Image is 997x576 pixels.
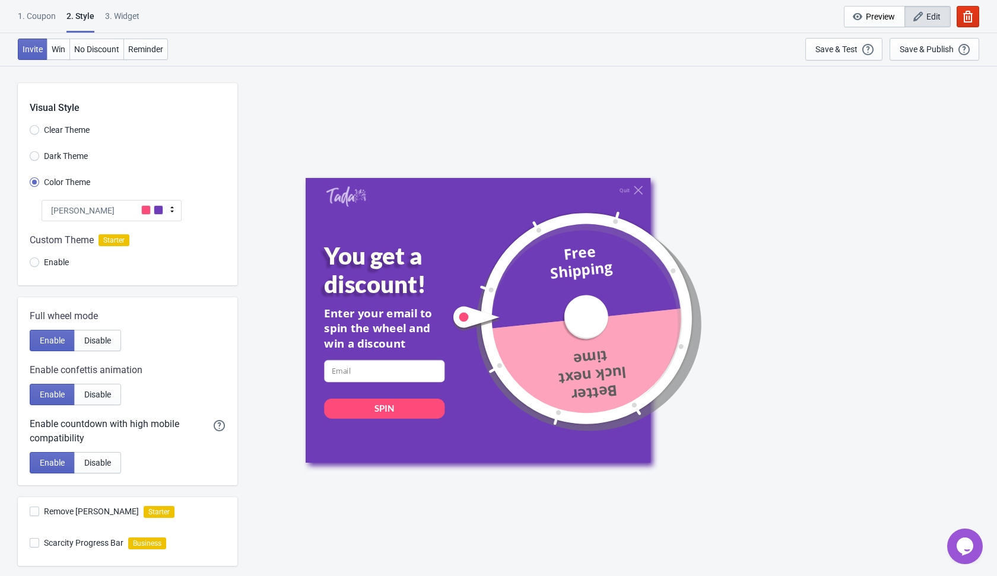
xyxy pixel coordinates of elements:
[51,205,115,217] span: [PERSON_NAME]
[326,186,366,208] a: Tada Shopify App - Exit Intent, Spin to Win Popups, Newsletter Discount Gift Game
[44,537,123,549] span: Scarcity Progress Bar
[74,44,119,54] span: No Discount
[84,390,111,399] span: Disable
[47,39,70,60] button: Win
[18,39,47,60] button: Invite
[30,384,75,405] button: Enable
[805,38,882,61] button: Save & Test
[815,44,858,54] div: Save & Test
[74,452,121,473] button: Disable
[620,187,629,193] div: Quit
[105,10,139,31] div: 3. Widget
[926,12,941,21] span: Edit
[947,529,985,564] iframe: chat widget
[18,10,56,31] div: 1. Coupon
[84,336,111,345] span: Disable
[128,537,166,549] i: Business
[866,12,895,21] span: Preview
[900,44,954,54] div: Save & Publish
[30,363,142,377] span: Enable confettis animation
[123,39,168,60] button: Reminder
[324,360,444,383] input: Email
[69,39,124,60] button: No Discount
[44,124,90,136] span: Clear Theme
[66,10,94,33] div: 2 . Style
[84,458,111,467] span: Disable
[144,506,174,518] i: Starter
[30,452,75,473] button: Enable
[44,150,88,162] span: Dark Theme
[904,6,951,27] button: Edit
[324,241,469,298] div: You get a discount!
[74,384,121,405] button: Disable
[23,44,43,54] span: Invite
[30,330,75,351] button: Enable
[30,309,98,323] span: Full wheel mode
[52,44,65,54] span: Win
[74,330,121,351] button: Disable
[374,402,395,415] div: SPIN
[40,390,65,399] span: Enable
[128,44,163,54] span: Reminder
[324,305,444,351] div: Enter your email to spin the wheel and win a discount
[44,176,90,188] span: Color Theme
[44,505,139,517] span: Remove [PERSON_NAME]
[326,186,366,207] img: Tada Shopify App - Exit Intent, Spin to Win Popups, Newsletter Discount Gift Game
[30,83,237,115] div: Visual Style
[844,6,905,27] button: Preview
[30,417,214,445] div: Enable countdown with high mobile compatibility
[890,38,979,61] button: Save & Publish
[40,458,65,467] span: Enable
[40,336,65,345] span: Enable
